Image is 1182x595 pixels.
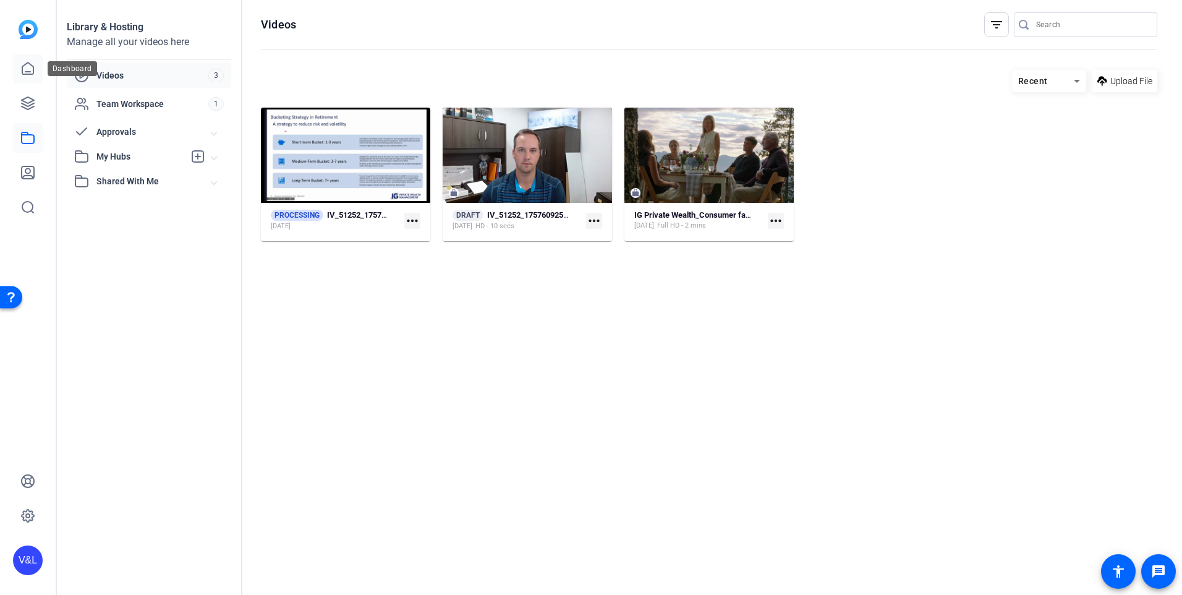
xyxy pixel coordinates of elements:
[96,150,184,163] span: My Hubs
[657,221,706,231] span: Full HD - 2 mins
[48,61,97,76] div: Dashboard
[1111,564,1126,579] mat-icon: accessibility
[19,20,38,39] img: blue-gradient.svg
[1092,70,1157,92] button: Upload File
[487,210,614,220] strong: IV_51252_1757609255712_webcam
[453,210,581,231] a: DRAFTIV_51252_1757609255712_webcam[DATE]HD - 10 secs
[327,210,449,220] strong: IV_51252_1757609304459_screen
[271,221,291,231] span: [DATE]
[453,210,483,221] span: DRAFT
[67,20,231,35] div: Library & Hosting
[67,35,231,49] div: Manage all your videos here
[1110,75,1152,88] span: Upload File
[1036,17,1147,32] input: Search
[208,69,224,82] span: 3
[67,169,231,194] mat-expansion-panel-header: Shared With Me
[271,210,399,231] a: PROCESSINGIV_51252_1757609304459_screen[DATE]
[96,98,208,110] span: Team Workspace
[453,221,472,231] span: [DATE]
[634,210,800,220] strong: IG Private Wealth_Consumer facing_EN_FINAL
[208,97,224,111] span: 1
[634,210,763,231] a: IG Private Wealth_Consumer facing_EN_FINAL[DATE]Full HD - 2 mins
[67,119,231,144] mat-expansion-panel-header: Approvals
[261,17,296,32] h1: Videos
[271,210,323,221] span: PROCESSING
[634,221,654,231] span: [DATE]
[13,546,43,575] div: V&L
[96,126,211,139] span: Approvals
[67,144,231,169] mat-expansion-panel-header: My Hubs
[989,17,1004,32] mat-icon: filter_list
[96,175,211,188] span: Shared With Me
[586,213,602,229] mat-icon: more_horiz
[1151,564,1166,579] mat-icon: message
[1018,76,1048,86] span: Recent
[475,221,514,231] span: HD - 10 secs
[96,69,208,82] span: Videos
[768,213,784,229] mat-icon: more_horiz
[404,213,420,229] mat-icon: more_horiz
